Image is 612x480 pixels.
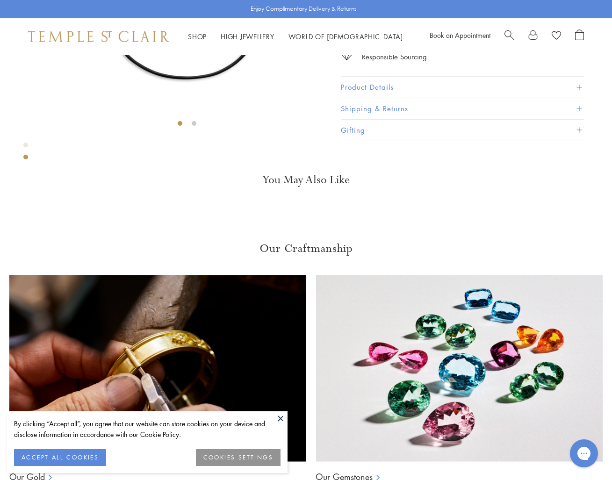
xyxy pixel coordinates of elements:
a: ShopShop [188,32,207,41]
nav: Main navigation [188,31,403,43]
img: Ball Chains [9,275,306,462]
a: Book an Appointment [430,30,490,40]
img: icon_sourcing.svg [341,51,353,60]
div: Responsible Sourcing [362,51,427,63]
button: Product Details [341,77,584,98]
div: Product gallery navigation [23,140,28,167]
p: Enjoy Complimentary Delivery & Returns [251,4,357,14]
h3: You May Also Like [37,172,575,187]
a: View Wishlist [552,29,561,43]
iframe: Gorgias live chat messenger [565,436,603,471]
h3: Our Craftmanship [9,241,603,256]
button: ACCEPT ALL COOKIES [14,449,106,466]
a: High JewelleryHigh Jewellery [221,32,274,41]
a: Open Shopping Bag [575,29,584,43]
img: Temple St. Clair [28,31,169,42]
button: Gifting [341,120,584,141]
a: Search [504,29,514,43]
button: Shipping & Returns [341,98,584,119]
a: World of [DEMOGRAPHIC_DATA]World of [DEMOGRAPHIC_DATA] [288,32,403,41]
button: COOKIES SETTINGS [196,449,281,466]
div: By clicking “Accept all”, you agree that our website can store cookies on your device and disclos... [14,418,281,440]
